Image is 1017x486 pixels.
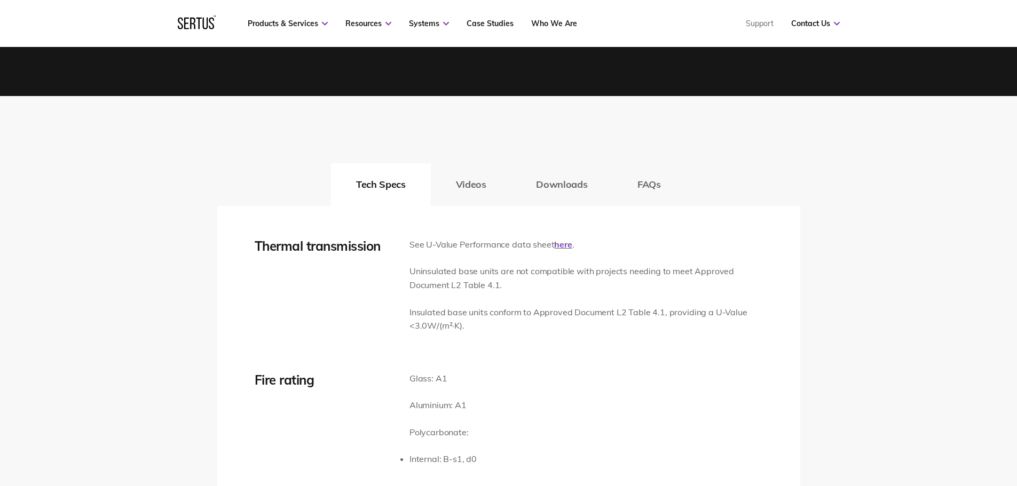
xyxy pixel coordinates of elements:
div: Fire rating [255,372,393,388]
div: Thermal transmission [255,238,393,254]
a: Contact Us [791,19,840,28]
p: See U-Value Performance data sheet . [409,238,763,252]
button: FAQs [612,163,686,206]
a: Who We Are [531,19,577,28]
p: Insulated base units conform to Approved Document L2 Table 4.1, providing a U-Value <3.0W/(m²·K). [409,306,763,333]
a: Support [746,19,774,28]
a: Case Studies [467,19,514,28]
li: Internal: B-s1, d0 [409,452,483,466]
p: Glass: A1 [409,372,483,386]
a: Products & Services [248,19,328,28]
a: Resources [345,19,391,28]
a: Systems [409,19,449,28]
iframe: Chat Widget [825,362,1017,486]
p: Aluminium: A1 [409,399,483,412]
button: Videos [431,163,511,206]
p: Uninsulated base units are not compatible with projects needing to meet Approved Document L2 Tabl... [409,265,763,292]
a: here [554,239,572,250]
p: Polycarbonate: [409,426,483,440]
button: Downloads [511,163,612,206]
